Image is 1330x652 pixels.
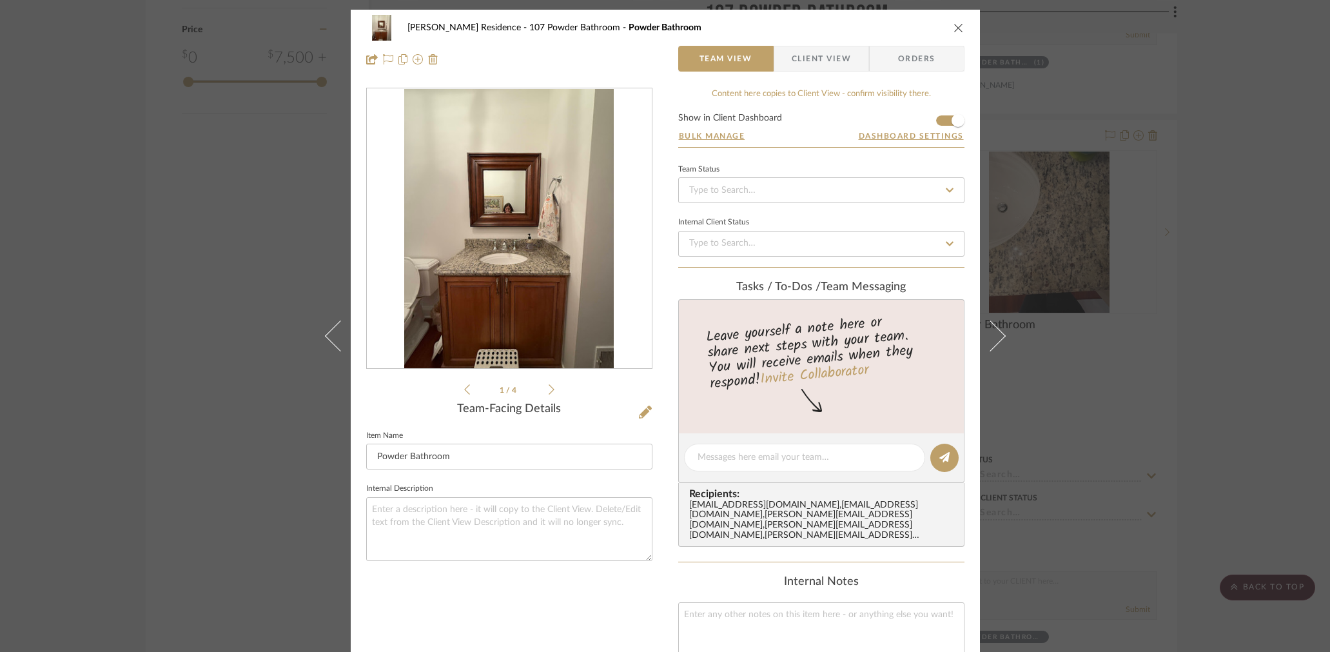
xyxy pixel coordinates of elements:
img: be576d3d-f8da-49de-9962-edf02b51f612_436x436.jpg [404,89,614,369]
div: 0 [367,89,652,369]
div: Internal Notes [678,575,964,589]
img: Remove from project [428,54,438,64]
button: Dashboard Settings [858,130,964,142]
span: Powder Bathroom [629,23,701,32]
div: Content here copies to Client View - confirm visibility there. [678,88,964,101]
span: / [506,386,512,394]
span: 4 [512,386,518,394]
input: Enter Item Name [366,444,652,469]
label: Internal Description [366,486,433,492]
span: Tasks / To-Dos / [736,281,821,293]
div: Internal Client Status [678,219,749,226]
div: team Messaging [678,281,964,295]
input: Type to Search… [678,177,964,203]
input: Type to Search… [678,231,964,257]
label: Item Name [366,433,403,439]
div: Team-Facing Details [366,402,652,417]
div: [EMAIL_ADDRESS][DOMAIN_NAME] , [EMAIL_ADDRESS][DOMAIN_NAME] , [PERSON_NAME][EMAIL_ADDRESS][DOMAIN... [689,500,959,542]
a: Invite Collaborator [759,359,869,391]
span: 1 [500,386,506,394]
span: Recipients: [689,488,959,500]
span: Client View [792,46,851,72]
span: 107 Powder Bathroom [529,23,629,32]
div: Team Status [678,166,719,173]
span: Team View [699,46,752,72]
button: close [953,22,964,34]
img: be576d3d-f8da-49de-9962-edf02b51f612_48x40.jpg [366,15,397,41]
span: [PERSON_NAME] Residence [407,23,529,32]
span: Orders [884,46,950,72]
button: Bulk Manage [678,130,746,142]
div: Leave yourself a note here or share next steps with your team. You will receive emails when they ... [676,308,966,395]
